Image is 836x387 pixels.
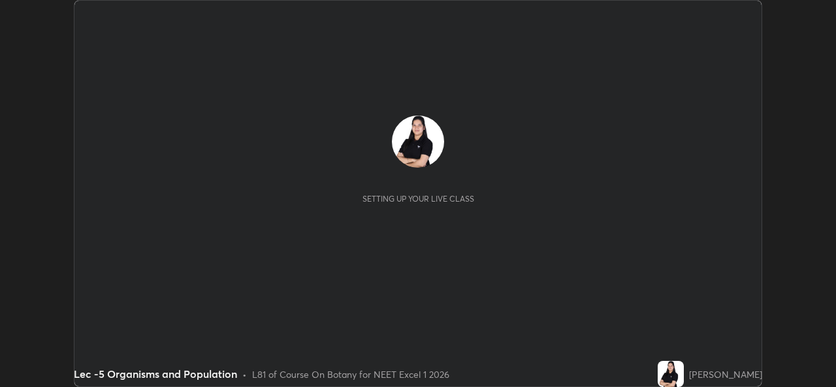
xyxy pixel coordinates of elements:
[74,366,237,382] div: Lec -5 Organisms and Population
[392,116,444,168] img: f4a5c7a436c14979aac81bfcec30b095.jpg
[362,194,474,204] div: Setting up your live class
[242,367,247,381] div: •
[689,367,762,381] div: [PERSON_NAME]
[252,367,449,381] div: L81 of Course On Botany for NEET Excel 1 2026
[658,361,684,387] img: f4a5c7a436c14979aac81bfcec30b095.jpg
